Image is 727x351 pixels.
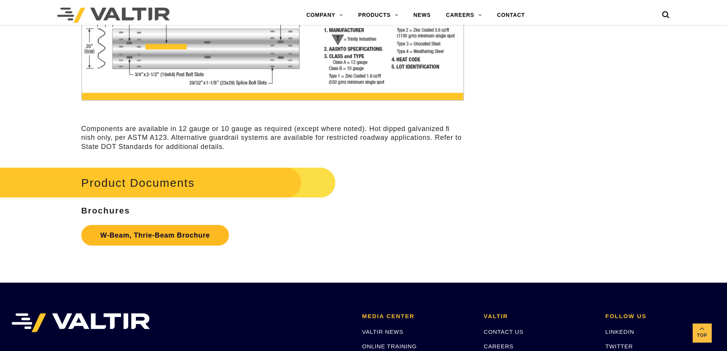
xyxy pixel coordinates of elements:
[57,8,170,23] img: Valtir
[406,8,438,23] a: NEWS
[489,8,532,23] a: CONTACT
[299,8,351,23] a: COMPANY
[81,206,130,215] strong: Brochures
[81,125,464,151] p: Components are available in 12 gauge or 10 gauge as required (except where noted). Hot dipped gal...
[351,8,406,23] a: PRODUCTS
[605,343,633,349] a: TWITTER
[81,225,229,246] a: W-Beam, Thrie-Beam Brochure
[484,328,524,335] a: CONTACT US
[605,313,716,320] h2: FOLLOW US
[11,313,150,332] img: VALTIR
[438,8,490,23] a: CAREERS
[484,313,594,320] h2: VALTIR
[605,328,634,335] a: LINKEDIN
[362,343,417,349] a: ONLINE TRAINING
[362,328,403,335] a: VALTIR NEWS
[693,324,712,343] a: Top
[484,343,514,349] a: CAREERS
[362,313,472,320] h2: MEDIA CENTER
[693,331,712,340] span: Top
